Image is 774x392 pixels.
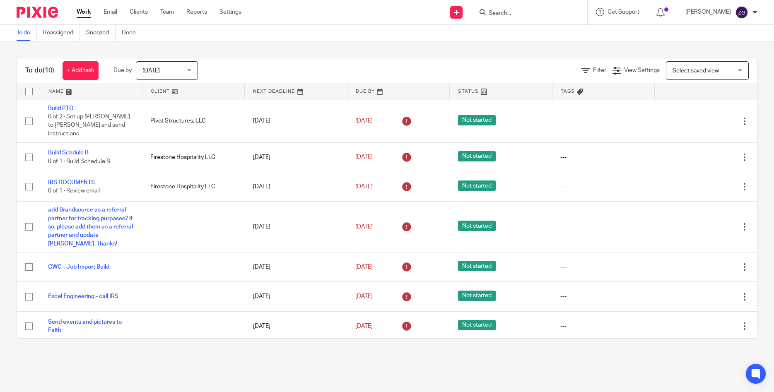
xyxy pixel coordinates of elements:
[560,183,646,191] div: ---
[670,22,735,30] p: You are already signed in.
[142,100,244,142] td: Pivot Structures, LLC
[17,25,37,41] a: To do
[560,322,646,330] div: ---
[113,66,132,75] p: Due by
[63,61,99,80] a: + Add task
[48,150,89,156] a: Build Schdule B
[560,263,646,271] div: ---
[355,323,373,329] span: [DATE]
[560,153,646,161] div: ---
[458,261,496,271] span: Not started
[561,89,575,94] span: Tags
[245,142,347,172] td: [DATE]
[48,106,74,111] a: Build PTO
[122,25,142,41] a: Done
[560,223,646,231] div: ---
[48,264,109,270] a: CWC - Job Import Build
[355,184,373,190] span: [DATE]
[673,68,719,74] span: Select saved view
[142,172,244,201] td: Firestone Hospitality LLC
[43,67,54,74] span: (10)
[355,154,373,160] span: [DATE]
[142,68,160,74] span: [DATE]
[245,100,347,142] td: [DATE]
[458,151,496,161] span: Not started
[17,7,58,18] img: Pixie
[245,172,347,201] td: [DATE]
[458,115,496,125] span: Not started
[48,293,118,299] a: Excel Engineering - call IRS
[104,8,117,16] a: Email
[355,118,373,124] span: [DATE]
[245,252,347,281] td: [DATE]
[355,264,373,270] span: [DATE]
[130,8,148,16] a: Clients
[48,159,110,164] span: 0 of 1 · Build Schedule B
[142,142,244,172] td: Firestone Hospitality LLC
[355,224,373,230] span: [DATE]
[458,320,496,330] span: Not started
[48,188,100,194] span: 0 of 1 · Review email
[593,67,606,73] span: Filter
[186,8,207,16] a: Reports
[160,8,174,16] a: Team
[355,293,373,299] span: [DATE]
[735,6,748,19] img: svg%3E
[86,25,116,41] a: Snoozed
[43,25,80,41] a: Reassigned
[219,8,241,16] a: Settings
[624,67,660,73] span: View Settings
[458,180,496,191] span: Not started
[560,292,646,301] div: ---
[458,221,496,231] span: Not started
[25,66,54,75] h1: To do
[560,117,646,125] div: ---
[48,114,130,137] span: 0 of 2 · Set up [PERSON_NAME] to [PERSON_NAME] and send instructions
[48,180,95,185] a: IRS DOCUMENTS
[245,282,347,311] td: [DATE]
[77,8,91,16] a: Work
[245,311,347,341] td: [DATE]
[48,319,122,333] a: Send events and pictures to Faith
[48,207,133,246] a: add Brandsource as a referral partner for tracking purposes? if so, please add them as a referral...
[245,202,347,253] td: [DATE]
[458,291,496,301] span: Not started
